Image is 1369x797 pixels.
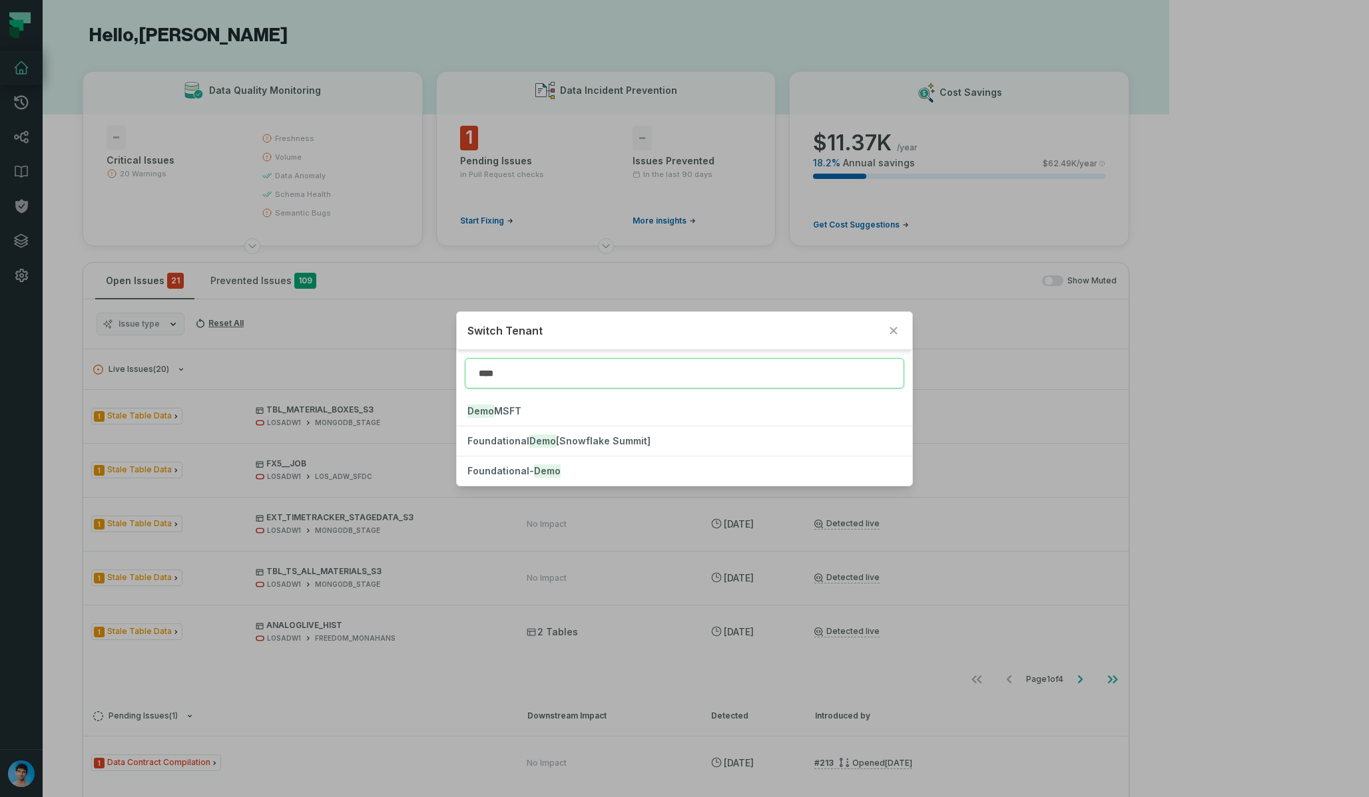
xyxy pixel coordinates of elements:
[457,426,912,456] button: FoundationalDemo[Snowflake Summit]
[534,464,561,478] mark: Demo
[457,397,912,426] button: DemoMSFT
[467,404,494,418] mark: Demo
[457,456,912,486] button: Foundational-Demo
[467,323,880,339] h2: Switch Tenant
[886,323,902,339] button: Close
[467,405,521,416] span: MSFT
[467,435,651,446] span: Foundational [Snowflake Summit]
[529,434,556,448] mark: Demo
[467,465,561,476] span: Foundational-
